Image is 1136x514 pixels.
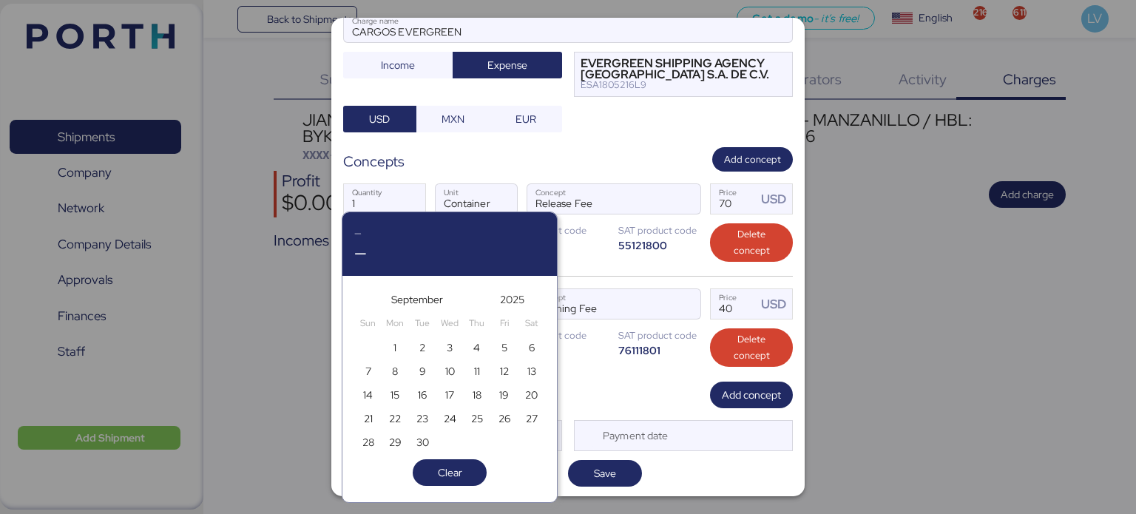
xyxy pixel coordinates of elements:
button: 4 [466,336,488,358]
div: Concepts [343,151,405,172]
button: 2025 [497,288,527,311]
span: 30 [416,433,429,451]
div: 55121800 [618,238,701,252]
div: Thu [466,312,488,334]
div: SAT unit code [527,328,609,342]
button: 20 [521,383,543,405]
span: 27 [526,410,538,427]
div: SAT product code [618,328,701,342]
div: Sun [357,312,379,334]
input: Price [711,289,757,319]
span: September [391,291,443,308]
button: ConceptConcept [669,293,700,324]
input: Concept [527,289,665,319]
span: 25 [471,410,483,427]
button: EUR [489,106,562,132]
span: 23 [416,410,428,427]
div: — [354,243,545,264]
span: 9 [419,362,426,380]
button: 25 [466,407,488,429]
div: E48 [527,238,609,252]
span: MXN [442,110,464,128]
button: 13 [521,359,543,382]
button: Delete concept [710,223,793,262]
span: 10 [445,362,455,380]
button: ConceptConcept [669,188,700,219]
div: E48 [527,343,609,357]
span: 13 [527,362,536,380]
input: Concept [527,184,665,214]
span: 16 [418,386,427,404]
button: 27 [521,407,543,429]
span: 28 [362,433,374,451]
button: USD [343,106,416,132]
button: 6 [521,336,543,358]
span: 26 [498,410,510,427]
div: SAT product code [618,223,701,237]
button: Clear [413,459,487,486]
button: 30 [411,430,433,453]
span: 12 [500,362,509,380]
span: EUR [515,110,536,128]
span: 18 [473,386,481,404]
div: — [354,224,545,243]
span: USD [369,110,390,128]
div: Wed [439,312,461,334]
span: 19 [499,386,509,404]
span: 2025 [500,291,524,308]
span: 11 [474,362,480,380]
div: SAT unit code [527,223,609,237]
button: 14 [357,383,379,405]
button: 23 [411,407,433,429]
span: 1 [393,339,396,356]
div: USD [761,295,792,314]
button: Income [343,52,453,78]
div: 76111801 [618,343,701,357]
button: Add concept [710,382,793,408]
input: Unit [436,184,517,214]
button: 2 [411,336,433,358]
button: MXN [416,106,490,132]
span: 21 [364,410,373,427]
button: Add concept [712,147,793,172]
button: 26 [493,407,515,429]
button: 5 [493,336,515,358]
span: Save [594,464,616,482]
span: 14 [363,386,373,404]
span: 7 [365,362,371,380]
button: 9 [411,359,433,382]
span: 4 [473,339,480,356]
span: 29 [389,433,402,451]
span: Add concept [722,386,781,404]
span: 5 [501,339,507,356]
button: 22 [384,407,406,429]
button: 3 [439,336,461,358]
button: 29 [384,430,406,453]
span: 17 [445,386,454,404]
span: 2 [419,339,425,356]
button: 17 [439,383,461,405]
button: 16 [411,383,433,405]
input: Price [711,184,757,214]
button: 28 [357,430,379,453]
button: 7 [357,359,379,382]
button: 24 [439,407,461,429]
span: Add concept [724,152,781,168]
span: Income [381,56,415,74]
div: USD [761,190,792,209]
span: Clear [438,464,462,481]
span: 22 [389,410,401,427]
span: Delete concept [722,331,781,364]
div: EVERGREEN SHIPPING AGENCY [GEOGRAPHIC_DATA] S.A. DE C.V. [581,58,774,80]
button: 18 [466,383,488,405]
div: Fri [493,312,515,334]
span: 24 [444,410,456,427]
span: 20 [525,386,538,404]
button: Expense [453,52,562,78]
input: Quantity [344,184,425,214]
span: 6 [529,339,535,356]
button: 19 [493,383,515,405]
div: Mon [384,312,406,334]
div: ESA1805216L9 [581,80,774,90]
button: Delete concept [710,328,793,367]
